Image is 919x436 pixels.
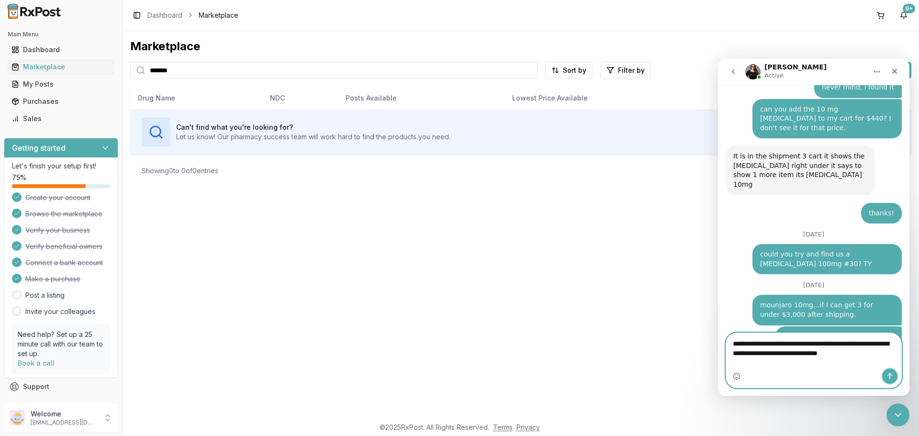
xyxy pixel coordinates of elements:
[4,42,118,57] button: Dashboard
[618,66,645,75] span: Filter by
[176,132,450,142] p: Let us know! Our pharmacy success team will work hard to find the products you need.
[4,395,118,413] button: Feedback
[12,161,110,171] p: Let's finish your setup first!
[718,59,909,396] iframe: Intercom live chat
[176,123,450,132] h3: Can't find what you're looking for?
[142,166,218,176] div: Showing 0 to 0 of 0 entries
[12,142,66,154] h3: Getting started
[11,45,111,55] div: Dashboard
[25,291,65,300] a: Post a listing
[4,94,118,109] button: Purchases
[147,11,238,20] nav: breadcrumb
[338,87,504,110] th: Posts Available
[18,359,55,367] a: Book a call
[600,62,651,79] button: Filter by
[25,209,102,219] span: Browse the marketplace
[262,87,338,110] th: NDC
[886,403,909,426] iframe: Intercom live chat
[896,8,911,23] button: 9+
[563,66,586,75] span: Sort by
[8,76,114,93] a: My Posts
[504,87,732,110] th: Lowest Price Available
[130,39,911,54] div: Marketplace
[8,58,114,76] a: Marketplace
[147,11,182,20] a: Dashboard
[11,79,111,89] div: My Posts
[4,111,118,126] button: Sales
[4,4,65,19] img: RxPost Logo
[31,419,97,426] p: [EMAIL_ADDRESS][DOMAIN_NAME]
[25,274,80,284] span: Make a purchase
[25,225,90,235] span: Verify your business
[8,93,114,110] a: Purchases
[516,423,540,431] a: Privacy
[23,399,56,409] span: Feedback
[545,62,593,79] button: Sort by
[25,307,95,316] a: Invite your colleagues
[130,87,262,110] th: Drug Name
[18,330,104,358] p: Need help? Set up a 25 minute call with our team to set up.
[25,258,103,268] span: Connect a bank account
[4,77,118,92] button: My Posts
[903,4,915,13] div: 9+
[31,409,97,419] p: Welcome
[493,423,513,431] a: Terms
[25,193,90,202] span: Create your account
[10,410,25,425] img: User avatar
[8,31,114,38] h2: Main Menu
[25,242,102,251] span: Verify beneficial owners
[199,11,238,20] span: Marketplace
[11,97,111,106] div: Purchases
[4,378,118,395] button: Support
[4,59,118,75] button: Marketplace
[11,62,111,72] div: Marketplace
[11,114,111,123] div: Sales
[8,110,114,127] a: Sales
[8,41,114,58] a: Dashboard
[12,173,26,182] span: 75 %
